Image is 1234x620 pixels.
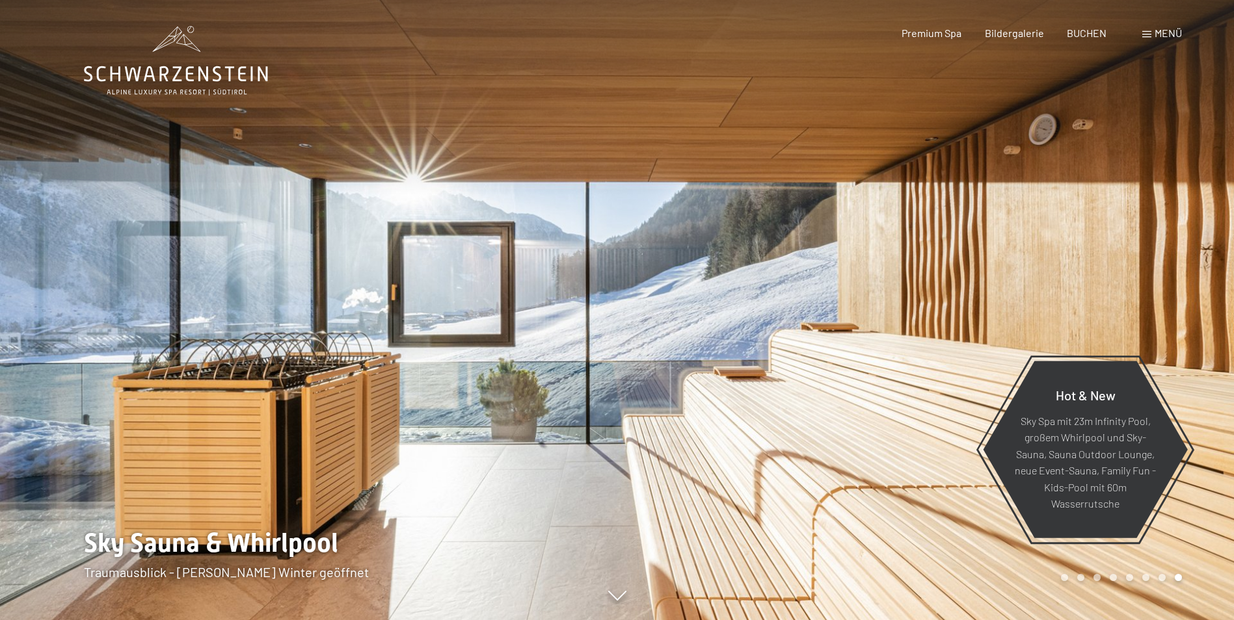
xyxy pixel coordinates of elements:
div: Carousel Page 3 [1093,574,1101,581]
div: Carousel Page 2 [1077,574,1084,581]
span: Hot & New [1056,387,1116,402]
p: Sky Spa mit 23m Infinity Pool, großem Whirlpool und Sky-Sauna, Sauna Outdoor Lounge, neue Event-S... [1015,412,1156,512]
a: Bildergalerie [985,27,1044,39]
a: Premium Spa [902,27,961,39]
div: Carousel Page 8 (Current Slide) [1175,574,1182,581]
div: Carousel Pagination [1056,574,1182,581]
div: Carousel Page 4 [1110,574,1117,581]
div: Carousel Page 6 [1142,574,1149,581]
div: Carousel Page 1 [1061,574,1068,581]
a: BUCHEN [1067,27,1107,39]
div: Carousel Page 7 [1159,574,1166,581]
div: Carousel Page 5 [1126,574,1133,581]
a: Hot & New Sky Spa mit 23m Infinity Pool, großem Whirlpool und Sky-Sauna, Sauna Outdoor Lounge, ne... [982,360,1188,539]
span: Menü [1155,27,1182,39]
